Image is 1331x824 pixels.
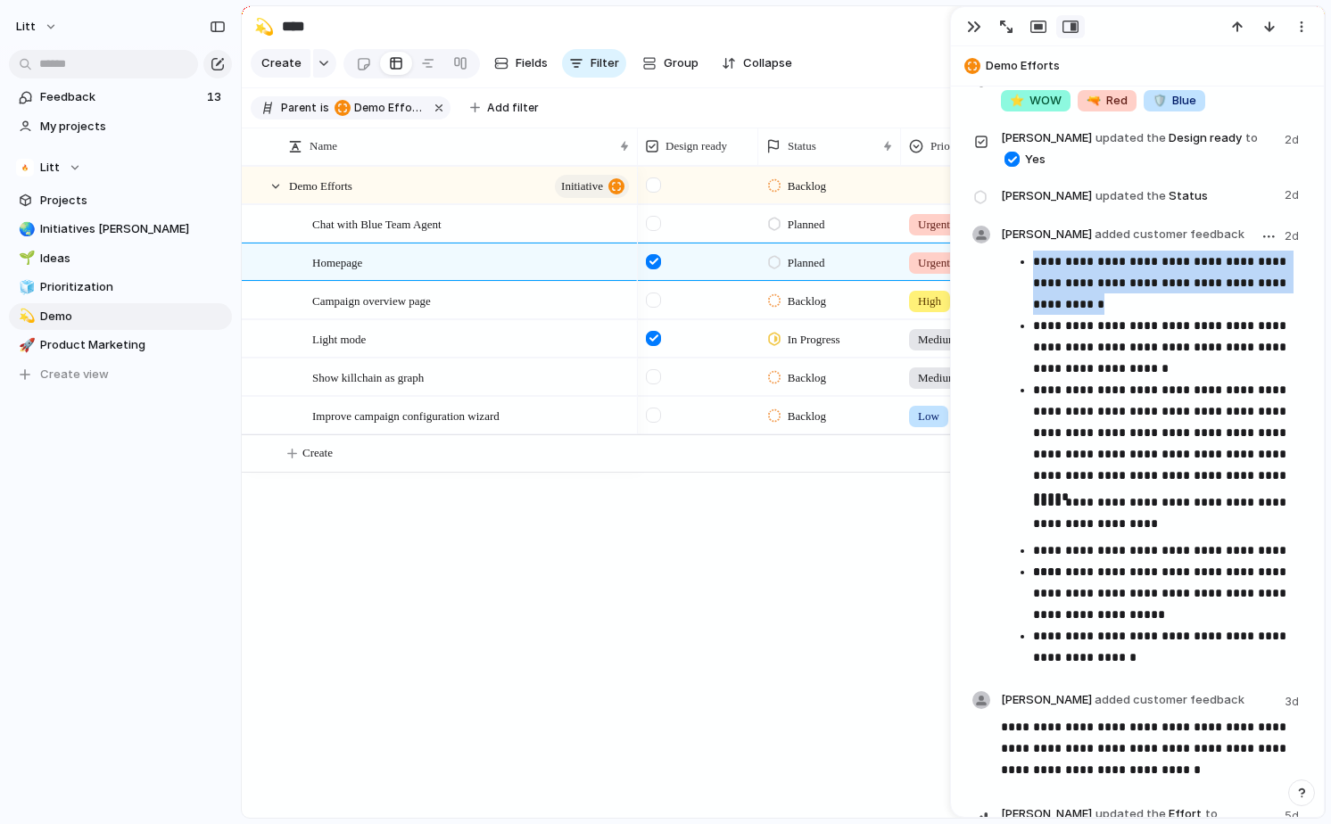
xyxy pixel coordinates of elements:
[312,290,431,310] span: Campaign overview page
[40,250,226,268] span: Ideas
[40,220,226,238] span: Initiatives [PERSON_NAME]
[788,254,825,272] span: Planned
[16,308,34,325] button: 💫
[40,159,60,177] span: Litt
[289,175,352,195] span: Demo Efforts
[40,278,226,296] span: Prioritization
[487,49,555,78] button: Fields
[1001,226,1244,243] span: [PERSON_NAME]
[1001,805,1092,823] span: [PERSON_NAME]
[562,49,626,78] button: Filter
[9,84,232,111] a: Feedback13
[633,49,707,78] button: Group
[715,49,799,78] button: Collapse
[459,95,550,120] button: Add filter
[1285,693,1302,711] span: 3d
[16,18,36,36] span: Litt
[9,187,232,214] a: Projects
[9,303,232,330] a: 💫Demo
[1285,128,1302,149] span: 2d
[9,361,232,388] button: Create view
[930,137,966,155] span: Priority
[1153,93,1167,107] span: 🛡️
[16,336,34,354] button: 🚀
[9,216,232,243] a: 🌏Initiatives [PERSON_NAME]
[302,444,333,462] span: Create
[9,274,232,301] a: 🧊Prioritization
[312,251,362,272] span: Homepage
[788,177,826,195] span: Backlog
[788,216,825,234] span: Planned
[1025,151,1046,169] span: Yes
[1095,805,1166,823] span: updated the
[1245,129,1258,147] span: to
[40,192,226,210] span: Projects
[788,293,826,310] span: Backlog
[261,54,302,72] span: Create
[8,12,67,41] button: Litt
[16,250,34,268] button: 🌱
[251,49,310,78] button: Create
[16,278,34,296] button: 🧊
[1095,227,1244,241] span: added customer feedback
[918,216,950,234] span: Urgent
[312,367,424,387] span: Show killchain as graph
[40,308,226,325] span: Demo
[1001,66,1274,113] span: Theme
[1001,128,1274,169] span: Design ready
[918,331,957,349] span: Medium
[743,54,792,72] span: Collapse
[19,335,31,356] div: 🚀
[1001,183,1274,208] span: Status
[788,137,816,155] span: Status
[1001,129,1092,147] span: [PERSON_NAME]
[1095,129,1166,147] span: updated the
[788,369,826,387] span: Backlog
[320,100,329,116] span: is
[986,57,1316,75] span: Demo Efforts
[561,174,603,199] span: initiative
[487,100,539,116] span: Add filter
[1285,227,1302,245] span: 2d
[19,306,31,326] div: 💫
[331,98,427,118] button: Demo Efforts
[9,332,232,358] a: 🚀Product Marketing
[555,175,629,198] button: initiative
[665,137,727,155] span: Design ready
[1205,805,1218,823] span: to
[281,100,317,116] span: Parent
[918,293,941,310] span: High
[1001,187,1092,205] span: [PERSON_NAME]
[19,219,31,240] div: 🌏
[354,100,424,116] span: Demo Efforts
[1010,92,1062,110] span: WOW
[9,245,232,272] a: 🌱Ideas
[516,54,548,72] span: Fields
[9,113,232,140] a: My projects
[1087,93,1101,107] span: 🔫
[335,100,424,116] span: Demo Efforts
[664,54,699,72] span: Group
[1087,92,1128,110] span: Red
[312,328,366,349] span: Light mode
[250,12,278,41] button: 💫
[918,408,939,425] span: Low
[40,336,226,354] span: Product Marketing
[16,220,34,238] button: 🌏
[310,137,337,155] span: Name
[317,98,333,118] button: is
[312,405,500,425] span: Improve campaign configuration wizard
[19,248,31,268] div: 🌱
[918,254,950,272] span: Urgent
[788,331,840,349] span: In Progress
[207,88,225,106] span: 13
[9,154,232,181] button: Litt
[918,369,957,387] span: Medium
[254,14,274,38] div: 💫
[1153,92,1196,110] span: Blue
